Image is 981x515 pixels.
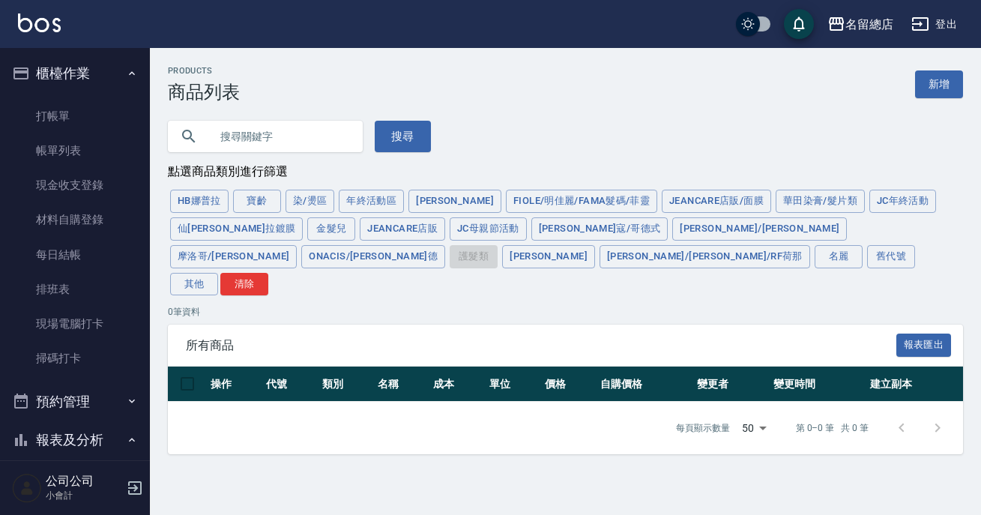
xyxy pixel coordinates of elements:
button: [PERSON_NAME] [408,190,501,213]
button: 名留總店 [821,9,899,40]
button: [PERSON_NAME] [502,245,595,268]
button: 搜尋 [375,121,431,152]
th: 單位 [486,367,541,402]
p: 0 筆資料 [168,305,963,319]
div: 50 [736,408,772,448]
a: 打帳單 [6,99,144,133]
button: save [784,9,814,39]
img: Person [12,473,42,503]
a: 掃碼打卡 [6,341,144,376]
div: 名留總店 [845,15,893,34]
button: 金髮兒 [307,217,355,241]
button: 預約管理 [6,382,144,421]
button: 報表匯出 [896,334,952,357]
a: 報表匯出 [896,337,952,352]
h5: 公司公司 [46,474,122,489]
button: 登出 [905,10,963,38]
button: 華田染膏/髮片類 [776,190,865,213]
button: 報表及分析 [6,421,144,460]
th: 建立副本 [866,367,963,402]
th: 名稱 [374,367,429,402]
h3: 商品列表 [168,82,240,103]
button: 年終活動區 [339,190,404,213]
button: 寶齡 [233,190,281,213]
th: 代號 [262,367,318,402]
th: 自購價格 [597,367,693,402]
th: 成本 [429,367,485,402]
button: [PERSON_NAME]/[PERSON_NAME] [672,217,847,241]
button: 櫃檯作業 [6,54,144,93]
img: Logo [18,13,61,32]
a: 排班表 [6,272,144,307]
button: JC年終活動 [869,190,936,213]
a: 帳單列表 [6,133,144,168]
th: 變更時間 [770,367,866,402]
button: 清除 [220,273,268,296]
button: JeanCare店販/面膜 [662,190,771,213]
button: 摩洛哥/[PERSON_NAME] [170,245,297,268]
div: 點選商品類別進行篩選 [168,164,963,180]
a: 現場電腦打卡 [6,307,144,341]
a: 每日結帳 [6,238,144,272]
button: [PERSON_NAME]/[PERSON_NAME]/RF荷那 [600,245,810,268]
button: FIOLE/明佳麗/Fama髮碼/菲靈 [506,190,657,213]
input: 搜尋關鍵字 [210,116,351,157]
button: JeanCare店販 [360,217,445,241]
button: HB娜普拉 [170,190,229,213]
a: 新增 [915,70,963,98]
button: 舊代號 [867,245,915,268]
span: 所有商品 [186,338,896,353]
button: JC母親節活動 [450,217,527,241]
h2: Products [168,66,240,76]
button: 仙[PERSON_NAME]拉鍍膜 [170,217,303,241]
th: 變更者 [693,367,770,402]
th: 價格 [541,367,597,402]
p: 第 0–0 筆 共 0 筆 [796,421,869,435]
button: 名麗 [815,245,863,268]
button: 其他 [170,273,218,296]
a: 現金收支登錄 [6,168,144,202]
a: 材料自購登錄 [6,202,144,237]
th: 操作 [207,367,262,402]
p: 每頁顯示數量 [676,421,730,435]
p: 小會計 [46,489,122,502]
th: 類別 [319,367,374,402]
button: ONACIS/[PERSON_NAME]德 [301,245,445,268]
button: 染/燙區 [286,190,335,213]
button: [PERSON_NAME]寇/哥德式 [531,217,668,241]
